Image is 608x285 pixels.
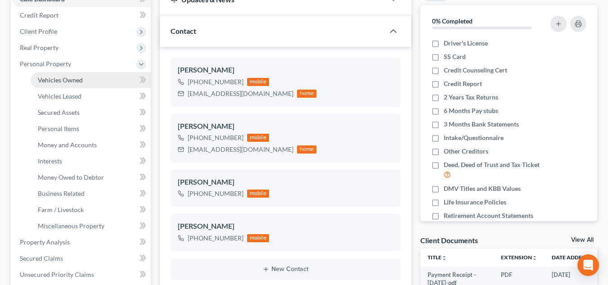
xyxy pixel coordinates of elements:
span: Credit Report [444,79,482,88]
span: Property Analysis [20,238,70,246]
div: [EMAIL_ADDRESS][DOMAIN_NAME] [188,145,293,154]
div: mobile [247,134,270,142]
a: View All [571,237,594,243]
div: [PHONE_NUMBER] [188,77,243,86]
span: Credit Counseling Cert [444,66,507,75]
div: home [297,145,317,154]
span: Retirement Account Statements [444,211,533,220]
span: Driver's License [444,39,488,48]
span: SS Card [444,52,466,61]
span: Vehicles Leased [38,92,81,100]
a: Extensionunfold_more [501,254,537,261]
a: Money Owed to Debtor [31,169,151,185]
a: Credit Report [13,7,151,23]
span: Personal Property [20,60,71,68]
span: 2 Years Tax Returns [444,93,498,102]
div: [PHONE_NUMBER] [188,133,243,142]
strong: 0% Completed [432,17,473,25]
span: Miscellaneous Property [38,222,104,230]
span: Secured Assets [38,109,80,116]
a: Interests [31,153,151,169]
div: [PHONE_NUMBER] [188,189,243,198]
span: Money Owed to Debtor [38,173,104,181]
span: 3 Months Bank Statements [444,120,519,129]
span: Other Creditors [444,147,488,156]
a: Titleunfold_more [428,254,447,261]
span: Unsecured Priority Claims [20,271,94,278]
a: Money and Accounts [31,137,151,153]
a: Unsecured Priority Claims [13,267,151,283]
div: [PERSON_NAME] [178,221,393,232]
span: Personal Items [38,125,79,132]
span: DMV Titles and KBB Values [444,184,521,193]
div: [PERSON_NAME] [178,65,393,76]
div: [PHONE_NUMBER] [188,234,243,243]
button: New Contact [178,266,393,273]
a: Property Analysis [13,234,151,250]
i: unfold_more [441,255,447,261]
a: Secured Assets [31,104,151,121]
div: mobile [247,78,270,86]
span: Intake/Questionnaire [444,133,504,142]
span: Client Profile [20,27,57,35]
a: Secured Claims [13,250,151,267]
span: 6 Months Pay stubs [444,106,498,115]
span: Real Property [20,44,59,51]
div: [EMAIL_ADDRESS][DOMAIN_NAME] [188,89,293,98]
span: Life Insurance Policies [444,198,506,207]
div: mobile [247,190,270,198]
span: Credit Report [20,11,59,19]
span: Interests [38,157,62,165]
a: Miscellaneous Property [31,218,151,234]
span: Farm / Livestock [38,206,84,213]
a: Farm / Livestock [31,202,151,218]
div: [PERSON_NAME] [178,177,393,188]
div: Client Documents [420,235,478,245]
span: Deed, Deed of Trust and Tax Ticket [444,160,540,169]
a: Date Added expand_more [552,254,592,261]
div: mobile [247,234,270,242]
div: home [297,90,317,98]
div: [PERSON_NAME] [178,121,393,132]
a: Vehicles Owned [31,72,151,88]
span: Business Related [38,190,85,197]
div: Open Intercom Messenger [577,254,599,276]
i: unfold_more [532,255,537,261]
a: Personal Items [31,121,151,137]
span: Money and Accounts [38,141,97,149]
a: Business Related [31,185,151,202]
span: Contact [171,27,196,35]
span: Secured Claims [20,254,63,262]
a: Vehicles Leased [31,88,151,104]
span: Vehicles Owned [38,76,83,84]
